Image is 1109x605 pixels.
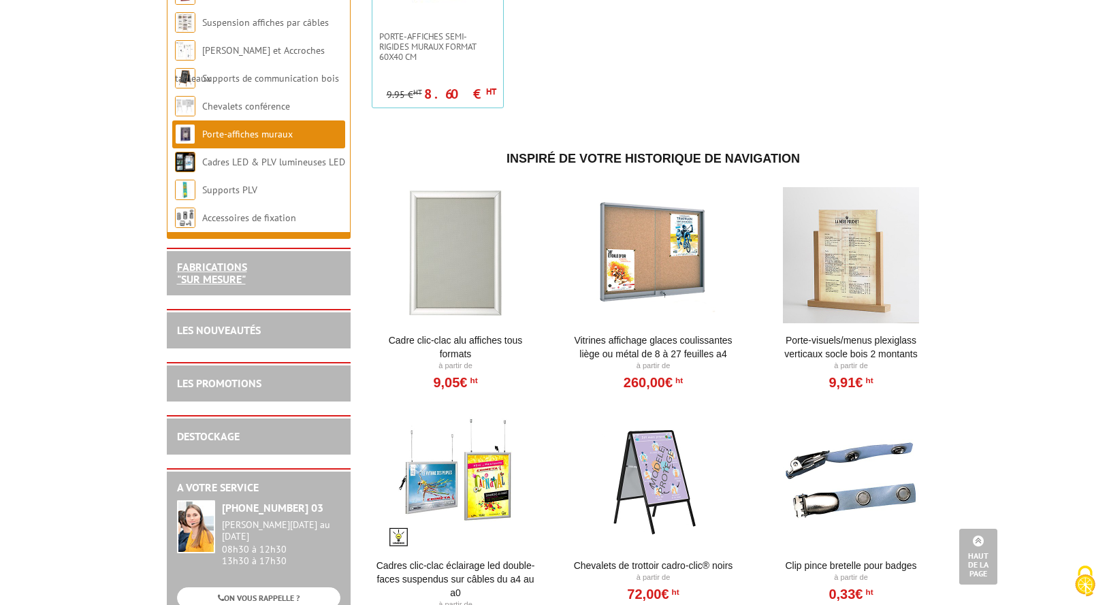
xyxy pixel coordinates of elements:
button: Cookies (fenêtre modale) [1061,559,1109,605]
a: Cadre Clic-Clac Alu affiches tous formats [372,333,540,361]
img: Chevalets conférence [175,96,195,116]
a: Accessoires de fixation [202,212,296,224]
div: 08h30 à 12h30 13h30 à 17h30 [222,519,340,566]
a: 9,91€HT [829,378,873,387]
a: 0,33€HT [829,590,873,598]
sup: HT [673,376,683,385]
a: Clip Pince bretelle pour badges [767,559,935,572]
a: Chevalets de trottoir Cadro-Clic® Noirs [569,559,737,572]
a: LES NOUVEAUTÉS [177,323,261,337]
a: [PERSON_NAME] et Accroches tableaux [175,44,325,84]
sup: HT [863,587,873,597]
div: [PERSON_NAME][DATE] au [DATE] [222,519,340,542]
a: Cadres clic-clac éclairage LED double-faces suspendus sur câbles du A4 au A0 [372,559,540,600]
a: Vitrines affichage glaces coulissantes liège ou métal de 8 à 27 feuilles A4 [569,333,737,361]
a: Supports de communication bois [202,72,339,84]
a: FABRICATIONS"Sur Mesure" [177,260,247,286]
img: Accessoires de fixation [175,208,195,228]
span: Porte-affiches semi-rigides muraux format 60x40 cm [379,31,496,62]
img: Supports PLV [175,180,195,200]
a: Porte-affiches semi-rigides muraux format 60x40 cm [372,31,503,62]
p: À partir de [569,361,737,372]
img: Cimaises et Accroches tableaux [175,40,195,61]
sup: HT [863,376,873,385]
img: Cadres LED & PLV lumineuses LED [175,152,195,172]
a: Haut de la page [959,529,997,585]
a: Cadres LED & PLV lumineuses LED [202,156,345,168]
img: Cookies (fenêtre modale) [1068,564,1102,598]
img: widget-service.jpg [177,500,215,553]
a: Porte-affiches muraux [202,128,293,140]
p: À partir de [569,572,737,583]
p: À partir de [767,572,935,583]
p: À partir de [372,361,540,372]
a: DESTOCKAGE [177,429,240,443]
a: Suspension affiches par câbles [202,16,329,29]
img: Suspension affiches par câbles [175,12,195,33]
p: 9.95 € [387,90,422,100]
a: Supports PLV [202,184,257,196]
h2: A votre service [177,482,340,494]
sup: HT [669,587,679,597]
p: 8.60 € [424,90,496,98]
strong: [PHONE_NUMBER] 03 [222,501,323,514]
span: Inspiré de votre historique de navigation [507,152,800,165]
img: Porte-affiches muraux [175,124,195,144]
a: Porte-Visuels/Menus Plexiglass Verticaux Socle Bois 2 Montants [767,333,935,361]
a: 72,00€HT [627,590,679,598]
sup: HT [413,87,422,97]
a: Chevalets conférence [202,100,290,112]
p: À partir de [767,361,935,372]
a: 260,00€HT [624,378,683,387]
sup: HT [486,86,496,97]
sup: HT [467,376,477,385]
a: LES PROMOTIONS [177,376,261,390]
a: 9,05€HT [433,378,477,387]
